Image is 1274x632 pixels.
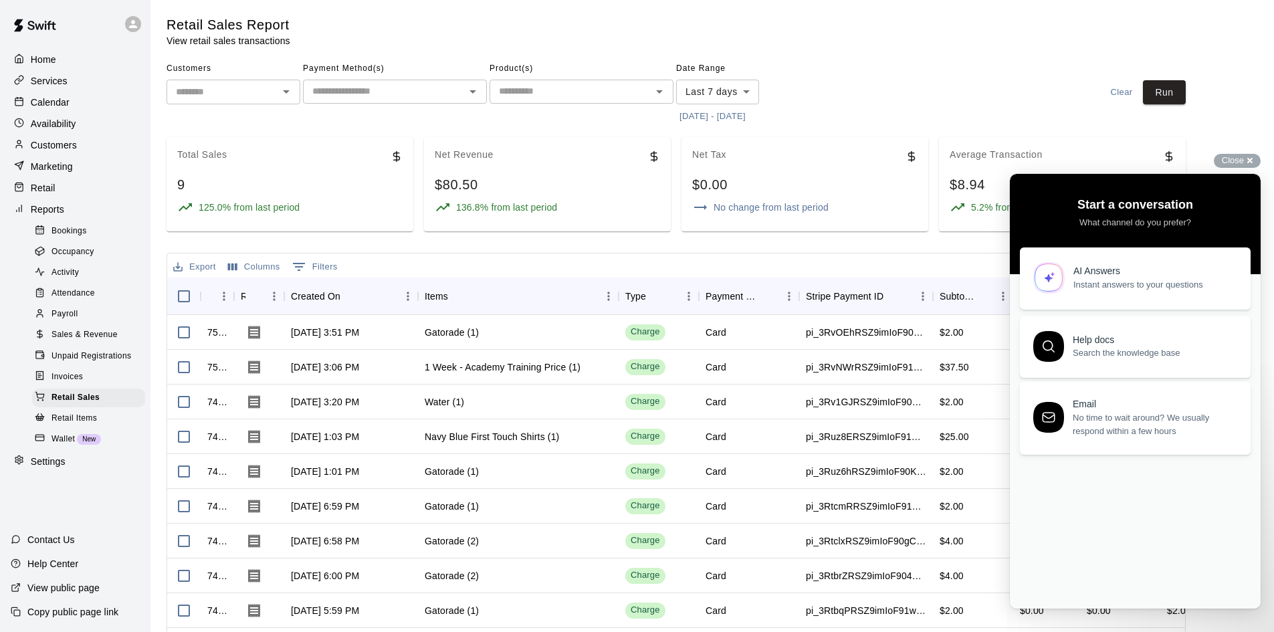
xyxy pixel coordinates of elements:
button: Menu [993,286,1013,306]
span: Sales & Revenue [51,328,118,342]
div: Type [625,278,646,315]
button: Menu [599,286,619,306]
div: 749462 [207,430,227,443]
p: 125.0% from last period [199,201,300,214]
div: Charge [631,326,660,338]
div: pi_3Rv1GJRSZ9imIoF90GuoaeQN [806,395,926,409]
span: Date Range [676,58,793,80]
div: Occupancy [32,243,145,261]
span: Retail Items [51,412,97,425]
div: 743631 [207,569,227,583]
a: Home [11,49,140,70]
a: Attendance [32,284,150,304]
div: $0.00 [1020,604,1044,617]
div: Charge [631,360,660,373]
button: Sort [340,287,359,306]
span: Retail Sales [51,391,100,405]
p: Net Tax [692,148,726,162]
div: 749455 [207,465,227,478]
a: Activity [32,263,150,284]
div: Card [706,326,726,339]
button: Open [463,82,482,101]
div: Payroll [32,305,145,324]
button: [DATE] - [DATE] [676,106,749,127]
div: Bookings [32,222,145,241]
p: View public page [27,581,100,595]
div: Card [706,360,726,374]
span: Close [1222,155,1244,165]
a: Unpaid Registrations [32,346,150,366]
div: Receipt [241,278,245,315]
div: $37.50 [940,360,969,374]
div: pi_3RvNWrRSZ9imIoF915JjImW1 [806,360,926,374]
div: $4.00 [940,534,964,548]
span: Unpaid Registrations [51,350,131,363]
button: Run [1143,80,1186,105]
div: $2.00 [940,326,964,339]
div: Charge [631,604,660,617]
div: Items [418,278,619,315]
p: Marketing [31,160,73,173]
div: ID [201,278,234,315]
div: $80.50 [435,176,660,194]
button: Download Receipt [241,597,268,624]
div: Aug 12, 2025, 3:51 PM [291,326,359,339]
button: Download Receipt [241,528,268,554]
div: pi_3RvOEhRSZ9imIoF900w1mG7q [806,326,926,339]
div: Receipt [234,278,284,315]
div: Availability [11,114,140,134]
div: Created On [284,278,418,315]
div: pi_3RtclxRSZ9imIoF90gChUfMQ [806,534,926,548]
p: Help Center [27,557,78,570]
div: Gatorade (2) [425,569,479,583]
div: Activity [32,264,145,282]
button: Open [277,82,296,101]
div: 9 [177,176,403,194]
a: Occupancy [32,241,150,262]
div: $2.00 [940,465,964,478]
a: Customers [11,135,140,155]
p: Settings [31,455,66,468]
div: Created On [291,278,340,315]
div: Navy Blue First Touch Shirts (1) [425,430,559,443]
span: Wallet [51,433,75,446]
button: Download Receipt [241,423,268,450]
div: 751840 [207,360,227,374]
div: Payment Option [699,278,799,315]
button: Menu [679,286,699,306]
p: Availability [31,117,76,130]
a: Sales & Revenue [32,325,150,346]
span: Activity [51,266,79,280]
div: Services [11,71,140,91]
a: Invoices [32,366,150,387]
a: Retail [11,178,140,198]
div: $2.00 [940,500,964,513]
p: Total Sales [177,148,227,162]
div: Card [706,534,726,548]
p: No change from last period [714,201,829,214]
button: Menu [264,286,284,306]
button: Sort [883,287,902,306]
div: Card [706,604,726,617]
p: Calendar [31,96,70,109]
div: Aug 11, 2025, 1:03 PM [291,430,359,443]
div: Retail Sales [32,389,145,407]
p: 5.2% from last period [971,201,1061,214]
button: Menu [913,286,933,306]
button: Sort [646,287,665,306]
div: Card [706,500,726,513]
button: Sort [974,287,993,306]
div: $2.00 [940,395,964,409]
a: Reports [11,199,140,219]
a: Retail Sales [32,387,150,408]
